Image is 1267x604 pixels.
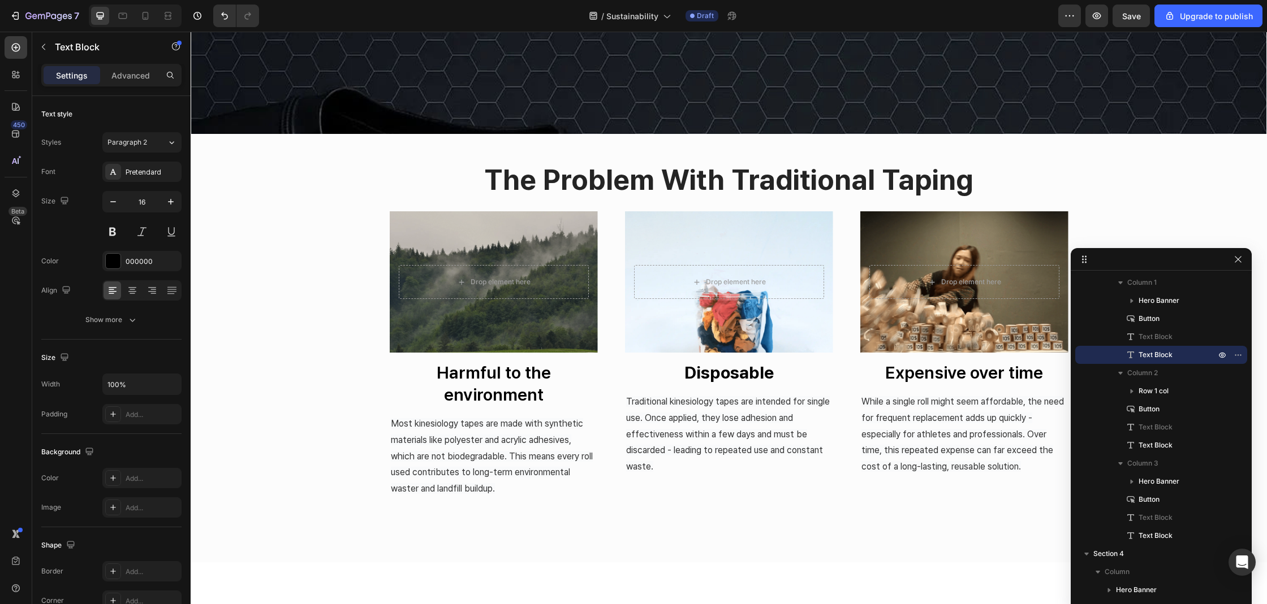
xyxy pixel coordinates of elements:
[1105,566,1130,577] span: Column
[697,11,714,21] span: Draft
[1127,367,1158,379] span: Column 2
[102,132,182,153] button: Paragraph 2
[494,331,583,351] strong: Disposable
[1139,422,1173,433] span: Text Block
[55,40,151,54] p: Text Block
[41,473,59,483] div: Color
[85,314,138,325] div: Show more
[671,364,873,440] span: While a single roll might seem affordable, the need for frequent replacement adds up quickly - es...
[41,283,73,298] div: Align
[41,109,72,119] div: Text style
[126,567,179,577] div: Add...
[11,120,27,129] div: 450
[41,538,77,553] div: Shape
[41,350,71,366] div: Size
[41,167,55,177] div: Font
[1139,313,1160,324] span: Button
[126,167,179,177] div: Pretendard
[126,257,179,267] div: 000000
[1139,331,1173,342] span: Text Block
[41,379,60,389] div: Width
[434,330,643,352] button: <p><strong>Disposable</strong></p>
[1154,5,1262,27] button: Upgrade to publish
[1139,295,1179,306] span: Hero Banner
[41,566,63,576] div: Border
[434,180,643,321] div: Overlay
[1139,530,1173,541] span: Text Block
[280,246,340,255] div: Drop element here
[41,256,59,266] div: Color
[606,10,658,22] span: Sustainability
[126,503,179,513] div: Add...
[56,69,88,81] p: Settings
[126,473,179,484] div: Add...
[1116,584,1157,596] span: Hero Banner
[695,330,852,352] p: Expensive over time
[199,180,407,321] div: Background Image
[1139,349,1173,360] span: Text Block
[670,180,878,321] div: Background Image
[1139,512,1173,523] span: Text Block
[107,137,147,147] span: Paragraph 2
[200,386,402,462] span: Most kinesiology tapes are made with synthetic materials like polyester and acrylic adhesives, wh...
[111,69,150,81] p: Advanced
[41,310,182,330] button: Show more
[103,374,181,394] input: Auto
[1139,476,1179,487] span: Hero Banner
[1139,494,1160,505] span: Button
[1122,11,1141,21] span: Save
[1093,548,1124,559] span: Section 4
[199,330,407,374] p: Harmful to the environment
[434,180,643,321] div: Background Image
[1127,277,1157,288] span: Column 1
[41,137,61,147] div: Styles
[5,5,84,27] button: 7
[515,246,575,255] div: Drop element here
[751,246,811,255] div: Drop element here
[436,364,639,440] span: Traditional kinesiology tapes are intended for single use. Once applied, they lose adhesion and e...
[126,410,179,420] div: Add...
[41,445,96,460] div: Background
[1229,549,1256,576] div: Open Intercom Messenger
[191,32,1267,604] iframe: Design area
[1139,403,1160,415] span: Button
[8,207,27,216] div: Beta
[1164,10,1253,22] div: Upgrade to publish
[199,180,407,321] div: Overlay
[1139,440,1173,451] span: Text Block
[41,502,61,512] div: Image
[1139,385,1169,397] span: Row 1 col
[213,5,259,27] div: Undo/Redo
[1113,5,1150,27] button: Save
[74,9,79,23] p: 7
[199,330,407,374] button: <p>Harmful to the environment</p>
[41,194,71,209] div: Size
[670,180,878,321] div: Overlay
[601,10,604,22] span: /
[41,409,67,419] div: Padding
[1127,458,1158,469] span: Column 3
[670,330,878,352] button: <p>Expensive over time</p>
